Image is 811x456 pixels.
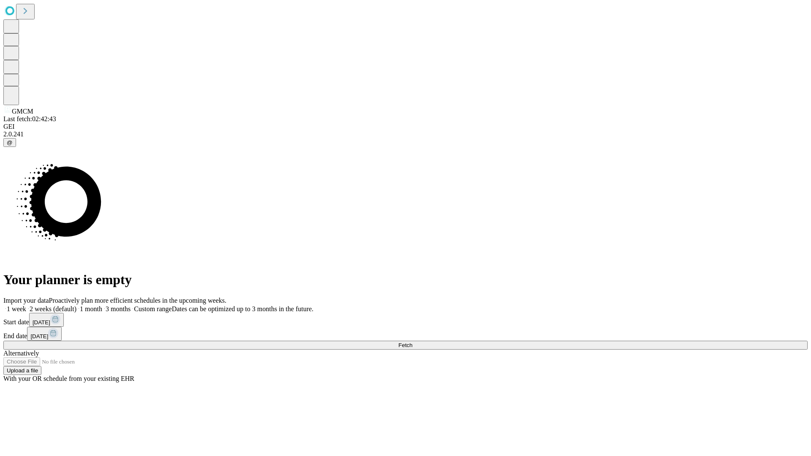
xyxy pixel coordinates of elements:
[49,297,226,304] span: Proactively plan more efficient schedules in the upcoming weeks.
[134,305,171,312] span: Custom range
[3,123,808,130] div: GEI
[3,327,808,341] div: End date
[3,272,808,288] h1: Your planner is empty
[3,341,808,350] button: Fetch
[29,313,64,327] button: [DATE]
[172,305,313,312] span: Dates can be optimized up to 3 months in the future.
[3,138,16,147] button: @
[30,333,48,339] span: [DATE]
[3,366,41,375] button: Upload a file
[3,350,39,357] span: Alternatively
[7,305,26,312] span: 1 week
[80,305,102,312] span: 1 month
[30,305,76,312] span: 2 weeks (default)
[398,342,412,348] span: Fetch
[3,313,808,327] div: Start date
[106,305,131,312] span: 3 months
[27,327,62,341] button: [DATE]
[12,108,33,115] span: GMCM
[3,375,134,382] span: With your OR schedule from your existing EHR
[3,297,49,304] span: Import your data
[3,115,56,122] span: Last fetch: 02:42:43
[7,139,13,146] span: @
[3,130,808,138] div: 2.0.241
[33,319,50,326] span: [DATE]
